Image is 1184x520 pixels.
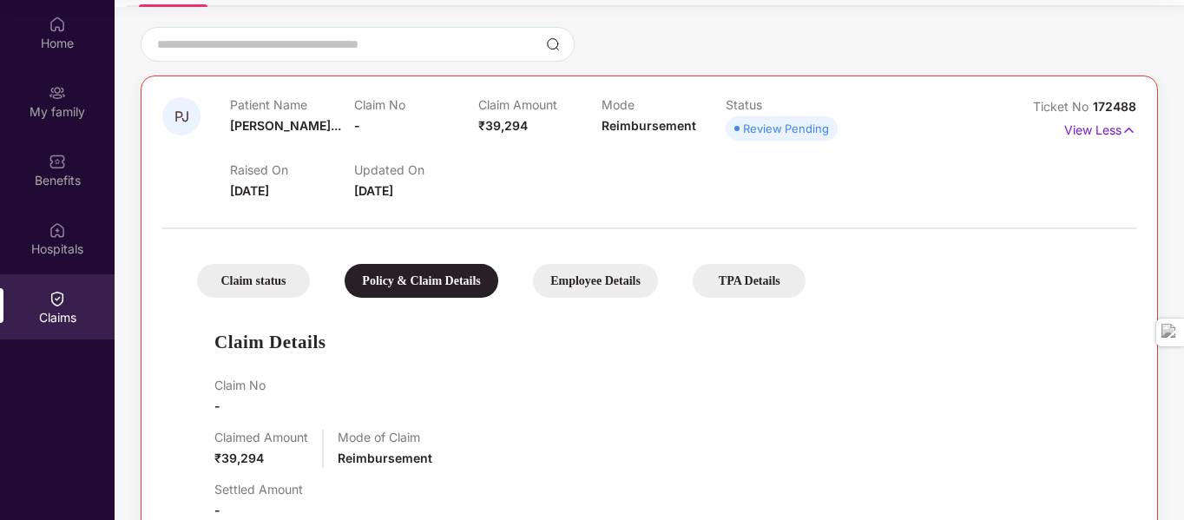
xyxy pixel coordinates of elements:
span: - [354,118,360,133]
img: svg+xml;base64,PHN2ZyBpZD0iSG9zcGl0YWxzIiB4bWxucz0iaHR0cDovL3d3dy53My5vcmcvMjAwMC9zdmciIHdpZHRoPS... [49,221,66,239]
p: Mode of Claim [338,430,432,444]
p: Claim No [214,378,266,392]
div: Employee Details [533,264,658,298]
img: svg+xml;base64,PHN2ZyBpZD0iSG9tZSIgeG1sbnM9Imh0dHA6Ly93d3cudzMub3JnLzIwMDAvc3ZnIiB3aWR0aD0iMjAiIG... [49,16,66,33]
span: Reimbursement [602,118,696,133]
span: 172488 [1093,99,1136,114]
img: svg+xml;base64,PHN2ZyB4bWxucz0iaHR0cDovL3d3dy53My5vcmcvMjAwMC9zdmciIHdpZHRoPSIxNyIgaGVpZ2h0PSIxNy... [1122,121,1136,140]
p: Mode [602,97,726,112]
span: Reimbursement [338,451,432,465]
img: svg+xml;base64,PHN2ZyBpZD0iQ2xhaW0iIHhtbG5zPSJodHRwOi8vd3d3LnczLm9yZy8yMDAwL3N2ZyIgd2lkdGg9IjIwIi... [49,290,66,307]
img: svg+xml;base64,PHN2ZyBpZD0iU2VhcmNoLTMyeDMyIiB4bWxucz0iaHR0cDovL3d3dy53My5vcmcvMjAwMC9zdmciIHdpZH... [546,37,560,51]
span: PJ [174,109,189,124]
p: Raised On [230,162,354,177]
p: Patient Name [230,97,354,112]
span: - [214,503,220,517]
p: Status [726,97,850,112]
span: ₹39,294 [214,451,264,465]
div: Review Pending [743,120,829,137]
span: [DATE] [230,183,269,198]
span: Ticket No [1033,99,1093,114]
p: View Less [1064,116,1136,140]
div: Claim status [197,264,310,298]
p: Updated On [354,162,478,177]
span: ₹39,294 [478,118,528,133]
div: Policy & Claim Details [345,264,497,298]
span: [DATE] [354,183,393,198]
p: Settled Amount [214,482,303,497]
div: TPA Details [693,264,806,298]
p: Claim Amount [478,97,602,112]
p: Claimed Amount [214,430,308,444]
h1: Claim Details [214,328,326,357]
img: svg+xml;base64,PHN2ZyBpZD0iQmVuZWZpdHMiIHhtbG5zPSJodHRwOi8vd3d3LnczLm9yZy8yMDAwL3N2ZyIgd2lkdGg9Ij... [49,153,66,170]
p: Claim No [354,97,478,112]
span: [PERSON_NAME]... [230,118,341,133]
span: - [214,398,220,413]
img: svg+xml;base64,PHN2ZyB3aWR0aD0iMjAiIGhlaWdodD0iMjAiIHZpZXdCb3g9IjAgMCAyMCAyMCIgZmlsbD0ibm9uZSIgeG... [49,84,66,102]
